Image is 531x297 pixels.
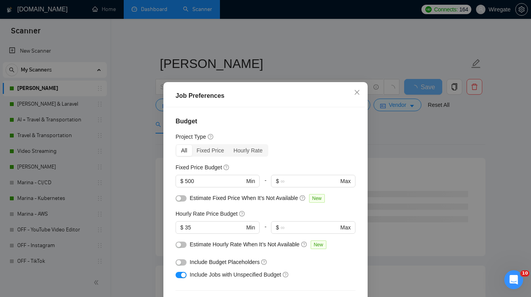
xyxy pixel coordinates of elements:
span: question-circle [301,241,308,247]
h5: Hourly Rate Price Budget [176,209,238,218]
span: $ [276,177,279,185]
span: close [354,89,360,95]
span: question-circle [208,134,214,140]
span: Min [246,223,255,232]
span: question-circle [239,211,245,217]
div: - [260,175,271,194]
span: New [311,240,326,249]
input: 0 [185,177,245,185]
span: Max [341,223,351,232]
span: Estimate Fixed Price When It’s Not Available [190,195,298,201]
h4: Budget [176,117,355,126]
div: - [260,221,271,240]
h5: Project Type [176,132,206,141]
span: 10 [520,270,529,277]
span: question-circle [261,259,267,265]
input: ∞ [280,177,339,185]
span: Estimate Hourly Rate When It’s Not Available [190,241,300,247]
span: Min [246,177,255,185]
span: New [309,194,325,203]
span: Include Jobs with Unspecified Budget [190,271,281,278]
iframe: Intercom live chat [504,270,523,289]
div: Job Preferences [176,91,355,101]
div: All [176,145,192,156]
span: $ [276,223,279,232]
input: ∞ [280,223,339,232]
h5: Fixed Price Budget [176,163,222,172]
button: Close [346,82,368,103]
span: question-circle [223,164,230,170]
span: Max [341,177,351,185]
div: Hourly Rate [229,145,267,156]
span: $ [180,177,183,185]
span: $ [180,223,183,232]
span: question-circle [283,271,289,278]
span: question-circle [300,195,306,201]
span: Include Budget Placeholders [190,259,260,265]
div: Fixed Price [192,145,229,156]
input: 0 [185,223,245,232]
